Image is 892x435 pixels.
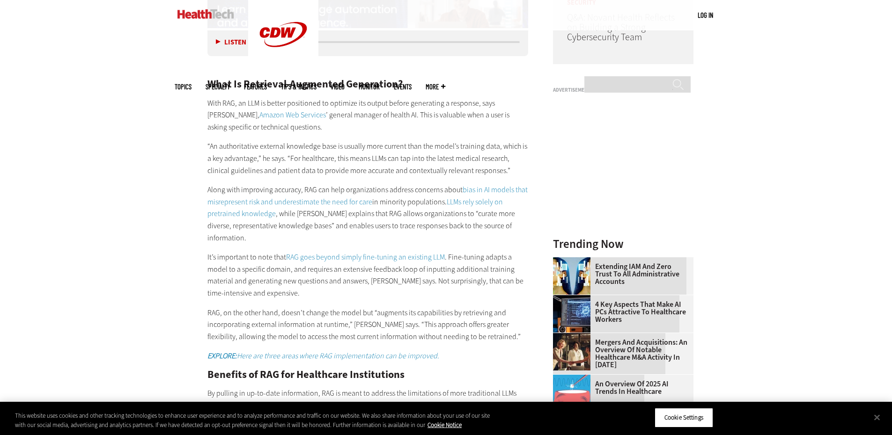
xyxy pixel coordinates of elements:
p: Along with improving accuracy, RAG can help organizations address concerns about in minority popu... [207,184,529,244]
a: illustration of computer chip being put inside head with waves [553,375,595,382]
a: Extending IAM and Zero Trust to All Administrative Accounts [553,263,688,285]
a: More information about your privacy [428,421,462,429]
p: “An authoritative external knowledge base is usually more current than the model’s training data,... [207,140,529,176]
a: 4 Key Aspects That Make AI PCs Attractive to Healthcare Workers [553,301,688,323]
span: Topics [175,83,192,90]
p: With RAG, an LLM is better positioned to optimize its output before generating a response, says [... [207,97,529,133]
a: RAG goes beyond simply fine-tuning an existing LLM [286,252,445,262]
h3: Trending Now [553,238,693,250]
a: business leaders shake hands in conference room [553,333,595,341]
a: Features [244,83,267,90]
div: User menu [698,10,713,20]
h2: Benefits of RAG for Healthcare Institutions [207,370,529,380]
a: abstract image of woman with pixelated face [553,257,595,265]
a: An Overview of 2025 AI Trends in Healthcare [553,380,688,395]
p: It’s important to note that . Fine-tuning adapts a model to a specific domain, and requires an ex... [207,251,529,299]
a: Mergers and Acquisitions: An Overview of Notable Healthcare M&A Activity in [DATE] [553,339,688,369]
a: Amazon Web Services [259,110,326,120]
img: Desktop monitor with brain AI concept [553,295,590,333]
em: Here are three areas where RAG implementation can be improved. [207,351,439,361]
a: Events [394,83,412,90]
a: Video [331,83,345,90]
a: CDW [248,62,318,72]
button: Close [867,407,887,428]
img: business leaders shake hands in conference room [553,333,590,370]
button: Cookie Settings [655,408,713,428]
div: This website uses cookies and other tracking technologies to enhance user experience and to analy... [15,411,491,429]
img: abstract image of woman with pixelated face [553,257,590,295]
a: Tips & Tactics [281,83,317,90]
img: Home [177,9,234,19]
a: Desktop monitor with brain AI concept [553,295,595,303]
h3: Advertisement [553,87,693,93]
span: Specialty [206,83,230,90]
span: More [426,83,445,90]
a: bias in AI models that misrepresent risk and underestimate the need for care [207,185,528,207]
a: Log in [698,11,713,19]
p: RAG, on the other hand, doesn’t change the model but “augments its capabilities by retrieving and... [207,307,529,343]
strong: EXPLORE: [207,351,237,361]
img: illustration of computer chip being put inside head with waves [553,375,590,412]
a: MonITor [359,83,380,90]
a: EXPLORE:Here are three areas where RAG implementation can be improved. [207,351,439,361]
